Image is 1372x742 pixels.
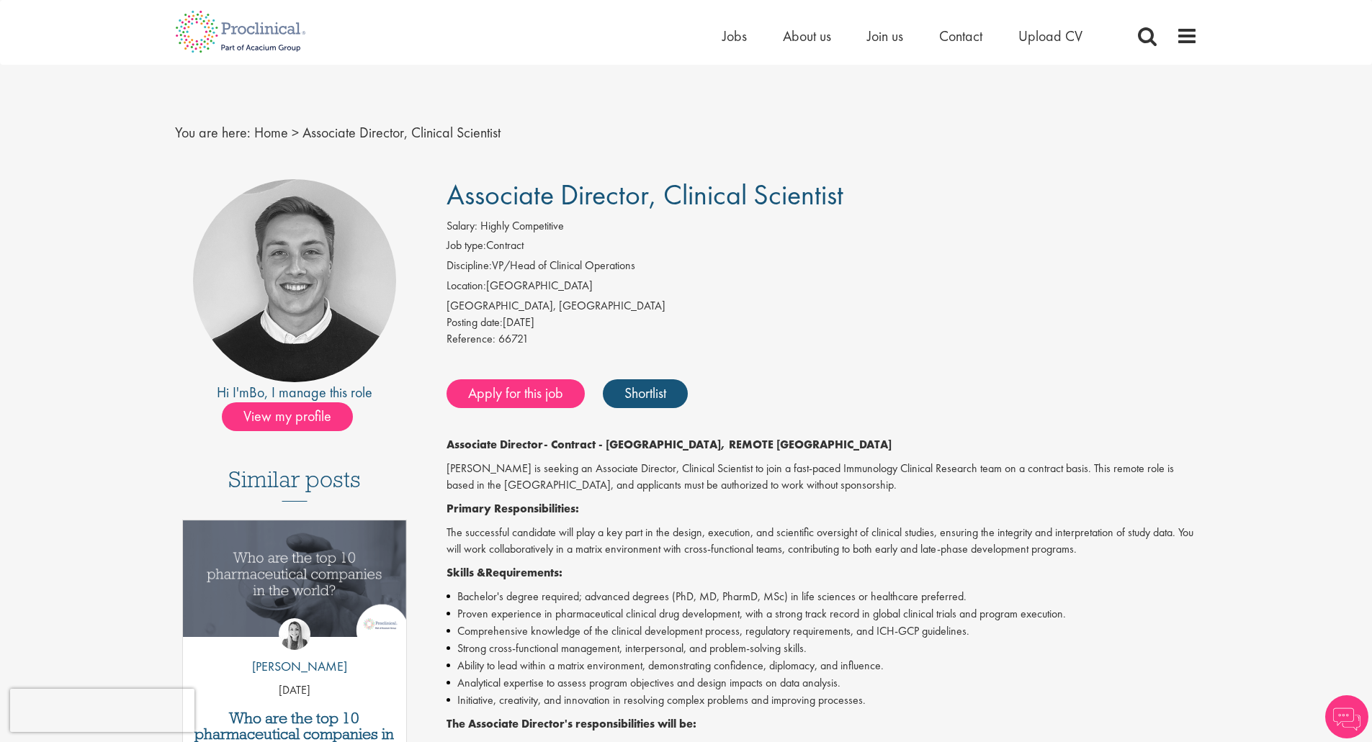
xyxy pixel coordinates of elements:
p: [DATE] [183,682,407,699]
strong: Associate Director [447,437,544,452]
div: [GEOGRAPHIC_DATA], [GEOGRAPHIC_DATA] [447,298,1198,315]
li: Contract [447,237,1198,258]
a: About us [783,27,831,45]
label: Location: [447,278,486,294]
a: Upload CV [1018,27,1082,45]
strong: Skills & [447,565,485,580]
img: Hannah Burke [279,618,310,650]
label: Job type: [447,237,486,254]
a: breadcrumb link [254,123,288,142]
a: View my profile [222,405,367,424]
iframe: reCAPTCHA [10,689,194,732]
div: [DATE] [447,315,1198,331]
strong: The Associate Director's responsibilities will be: [447,716,696,731]
p: The successful candidate will play a key part in the design, execution, and scientific oversight ... [447,525,1198,558]
span: > [292,123,299,142]
a: Apply for this job [447,379,585,408]
p: [PERSON_NAME] is seeking an Associate Director, Clinical Scientist to join a fast-paced Immunolog... [447,461,1198,494]
strong: Primary Responsibilities: [447,501,579,516]
li: VP/Head of Clinical Operations [447,258,1198,278]
strong: - Contract - [GEOGRAPHIC_DATA], REMOTE [GEOGRAPHIC_DATA] [544,437,892,452]
a: Shortlist [603,379,688,408]
span: Posting date: [447,315,503,330]
li: Comprehensive knowledge of the clinical development process, regulatory requirements, and ICH-GCP... [447,623,1198,640]
a: Bo [249,383,264,402]
a: Join us [867,27,903,45]
label: Reference: [447,331,496,348]
strong: Requirements: [485,565,562,580]
li: [GEOGRAPHIC_DATA] [447,278,1198,298]
a: Contact [939,27,982,45]
li: Analytical expertise to assess program objectives and design impacts on data analysis. [447,674,1198,692]
label: Discipline: [447,258,492,274]
span: Highly Competitive [480,218,564,233]
li: Bachelor's degree required; advanced degrees (PhD, MD, PharmD, MSc) in life sciences or healthcar... [447,588,1198,605]
div: Hi I'm , I manage this role [175,382,415,403]
span: Associate Director, Clinical Scientist [302,123,501,142]
a: Jobs [722,27,747,45]
li: Ability to lead within a matrix environment, demonstrating confidence, diplomacy, and influence. [447,657,1198,674]
a: Hannah Burke [PERSON_NAME] [241,618,347,683]
span: Associate Director, Clinical Scientist [447,176,843,213]
img: Top 10 pharmaceutical companies in the world 2025 [183,520,407,636]
a: Link to a post [183,520,407,648]
h3: Similar posts [228,467,361,502]
span: 66721 [498,331,529,346]
label: Salary: [447,218,477,235]
li: Proven experience in pharmaceutical clinical drug development, with a strong track record in glob... [447,605,1198,623]
img: imeage of recruiter Bo Forsen [193,179,396,382]
img: Chatbot [1325,695,1368,738]
li: Strong cross-functional management, interpersonal, and problem-solving skills. [447,640,1198,657]
span: View my profile [222,402,353,431]
p: [PERSON_NAME] [241,657,347,676]
li: Initiative, creativity, and innovation in resolving complex problems and improving processes. [447,692,1198,709]
span: You are here: [175,123,251,142]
